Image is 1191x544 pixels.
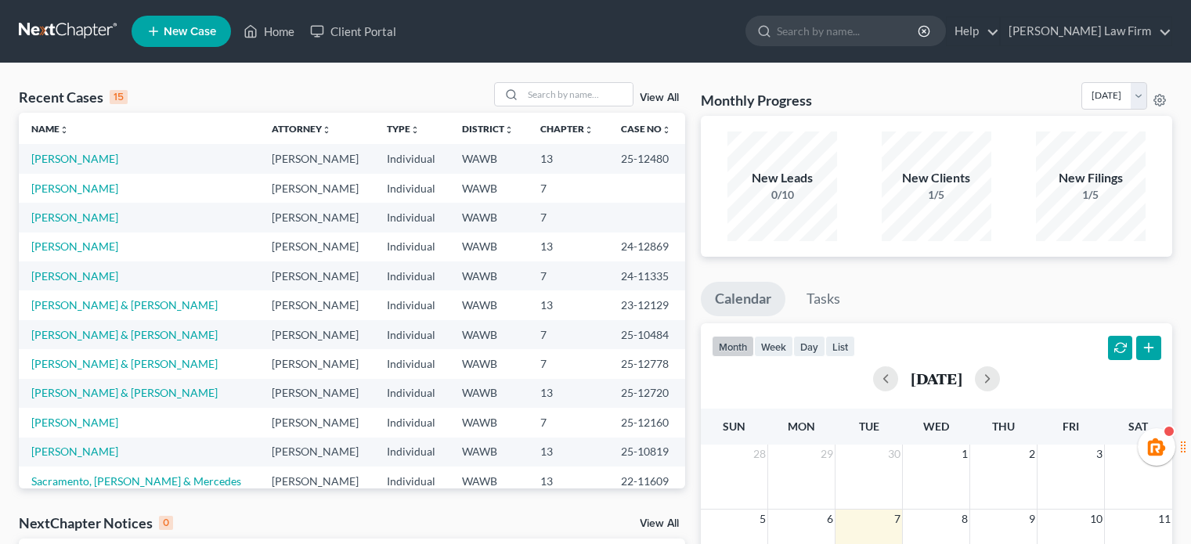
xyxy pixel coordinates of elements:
td: [PERSON_NAME] [259,144,374,173]
td: [PERSON_NAME] [259,261,374,290]
td: Individual [374,144,449,173]
a: [PERSON_NAME] [31,182,118,195]
td: 7 [528,261,608,290]
i: unfold_more [584,125,594,135]
button: day [793,336,825,357]
a: Nameunfold_more [31,123,69,135]
input: Search by name... [523,83,633,106]
td: Individual [374,261,449,290]
span: 10 [1088,510,1104,528]
td: WAWB [449,232,528,261]
i: unfold_more [322,125,331,135]
a: Client Portal [302,17,404,45]
td: WAWB [449,408,528,437]
a: Help [947,17,999,45]
i: unfold_more [662,125,671,135]
td: Individual [374,467,449,495]
h2: [DATE] [911,370,962,387]
td: 13 [528,438,608,467]
td: 13 [528,144,608,173]
div: 0/10 [727,187,837,203]
i: unfold_more [60,125,69,135]
div: New Leads [727,169,837,187]
td: 23-12129 [608,290,685,319]
h3: Monthly Progress [701,91,812,110]
td: 25-12160 [608,408,685,437]
td: [PERSON_NAME] [259,379,374,408]
div: Recent Cases [19,88,128,106]
a: View All [640,518,679,529]
td: [PERSON_NAME] [259,408,374,437]
div: 0 [159,516,173,530]
div: New Clients [882,169,991,187]
td: 25-12480 [608,144,685,173]
span: 7 [893,510,902,528]
div: 15 [110,90,128,104]
span: 9 [1027,510,1037,528]
a: Home [236,17,302,45]
td: 25-10819 [608,438,685,467]
a: Case Nounfold_more [621,123,671,135]
td: [PERSON_NAME] [259,349,374,378]
td: [PERSON_NAME] [259,232,374,261]
a: [PERSON_NAME] [31,240,118,253]
a: [PERSON_NAME] & [PERSON_NAME] [31,386,218,399]
td: WAWB [449,467,528,495]
a: [PERSON_NAME] [31,211,118,224]
td: [PERSON_NAME] [259,467,374,495]
td: [PERSON_NAME] [259,438,374,467]
div: 1/5 [882,187,991,203]
a: [PERSON_NAME] & [PERSON_NAME] [31,298,218,312]
span: Fri [1063,420,1079,433]
td: WAWB [449,261,528,290]
td: WAWB [449,144,528,173]
td: 7 [528,408,608,437]
span: Sat [1128,420,1148,433]
div: NextChapter Notices [19,513,173,532]
td: 13 [528,467,608,495]
a: [PERSON_NAME] [31,269,118,283]
td: Individual [374,320,449,349]
a: View All [640,92,679,103]
a: Sacramento, [PERSON_NAME] & Mercedes [31,474,241,488]
td: Individual [374,290,449,319]
a: Districtunfold_more [462,123,514,135]
div: 1/5 [1036,187,1146,203]
td: 7 [528,320,608,349]
span: 11 [1157,510,1172,528]
td: 24-12869 [608,232,685,261]
td: 13 [528,290,608,319]
td: WAWB [449,203,528,232]
span: Sun [723,420,745,433]
input: Search by name... [777,16,920,45]
i: unfold_more [410,125,420,135]
td: 25-12778 [608,349,685,378]
a: [PERSON_NAME] & [PERSON_NAME] [31,357,218,370]
a: Chapterunfold_more [540,123,594,135]
span: 3 [1095,445,1104,463]
td: [PERSON_NAME] [259,203,374,232]
td: 7 [528,203,608,232]
a: [PERSON_NAME] [31,445,118,458]
span: 1 [960,445,969,463]
td: Individual [374,232,449,261]
td: 25-12720 [608,379,685,408]
td: [PERSON_NAME] [259,174,374,203]
span: 6 [825,510,835,528]
td: 25-10484 [608,320,685,349]
td: 13 [528,232,608,261]
td: 7 [528,349,608,378]
a: Attorneyunfold_more [272,123,331,135]
button: list [825,336,855,357]
td: WAWB [449,349,528,378]
a: Tasks [792,282,854,316]
span: New Case [164,26,216,38]
a: Typeunfold_more [387,123,420,135]
td: WAWB [449,438,528,467]
td: 24-11335 [608,261,685,290]
td: WAWB [449,290,528,319]
span: Tue [859,420,879,433]
i: unfold_more [504,125,514,135]
span: 29 [819,445,835,463]
td: Individual [374,438,449,467]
